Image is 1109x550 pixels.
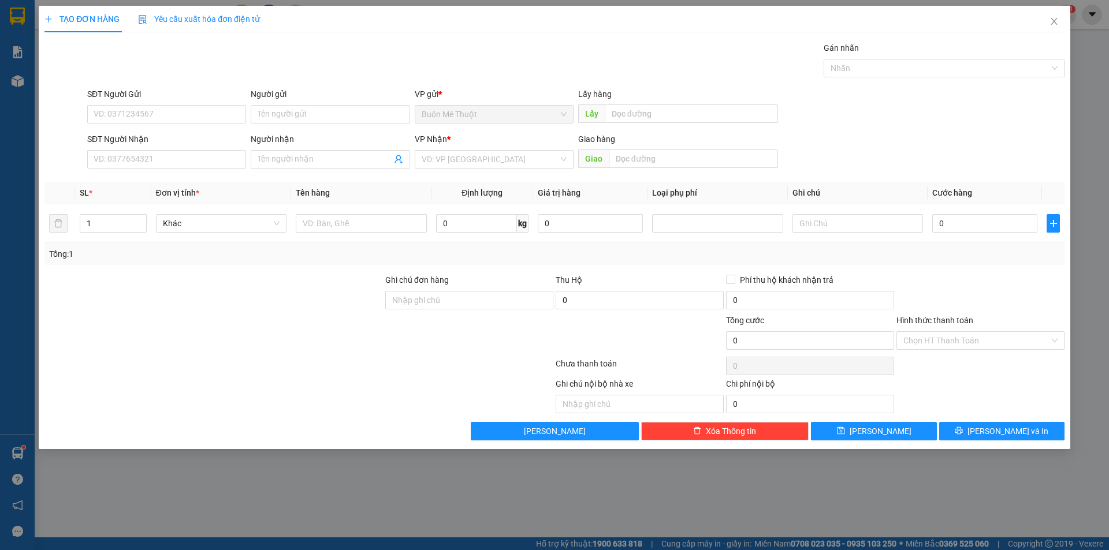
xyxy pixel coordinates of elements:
[578,134,615,144] span: Giao hàng
[1038,6,1070,38] button: Close
[517,214,529,233] span: kg
[726,377,894,395] div: Chi phí nội bộ
[138,15,147,24] img: icon
[578,149,609,168] span: Giao
[163,215,280,232] span: Khác
[462,188,503,197] span: Định lượng
[296,214,426,233] input: VD: Bàn, Ghế
[693,426,701,436] span: delete
[138,14,260,24] span: Yêu cầu xuất hóa đơn điện tử
[1050,17,1059,26] span: close
[156,188,199,197] span: Đơn vị tính
[556,395,724,413] input: Nhập ghi chú
[87,88,246,100] div: SĐT Người Gửi
[556,377,724,395] div: Ghi chú nội bộ nhà xe
[578,104,605,123] span: Lấy
[967,425,1048,437] span: [PERSON_NAME] và In
[296,188,330,197] span: Tên hàng
[609,149,778,168] input: Dọc đường
[524,425,586,437] span: [PERSON_NAME]
[955,426,963,436] span: printer
[932,188,972,197] span: Cước hàng
[735,274,838,286] span: Phí thu hộ khách nhận trả
[726,316,764,325] span: Tổng cước
[1047,219,1059,228] span: plus
[422,106,567,123] span: Buôn Mê Thuột
[385,275,449,285] label: Ghi chú đơn hàng
[80,188,89,197] span: SL
[415,88,574,100] div: VP gửi
[554,357,725,377] div: Chưa thanh toán
[811,422,936,440] button: save[PERSON_NAME]
[44,14,120,24] span: TẠO ĐƠN HÀNG
[251,133,410,145] div: Người nhận
[385,291,553,309] input: Ghi chú đơn hàng
[605,104,778,123] input: Dọc đường
[251,88,410,100] div: Người gửi
[1047,214,1059,233] button: plus
[792,214,923,233] input: Ghi Chú
[641,422,809,440] button: deleteXóa Thông tin
[415,134,447,144] span: VP Nhận
[647,182,787,204] th: Loại phụ phí
[538,214,643,233] input: 0
[824,43,859,53] label: Gán nhãn
[394,155,403,164] span: user-add
[837,426,845,436] span: save
[896,316,973,325] label: Hình thức thanh toán
[538,188,580,197] span: Giá trị hàng
[471,422,639,440] button: [PERSON_NAME]
[939,422,1065,440] button: printer[PERSON_NAME] và In
[556,275,582,285] span: Thu Hộ
[87,133,246,145] div: SĐT Người Nhận
[850,425,911,437] span: [PERSON_NAME]
[788,182,928,204] th: Ghi chú
[49,248,428,260] div: Tổng: 1
[49,214,68,233] button: delete
[44,15,53,23] span: plus
[706,425,756,437] span: Xóa Thông tin
[578,89,612,99] span: Lấy hàng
